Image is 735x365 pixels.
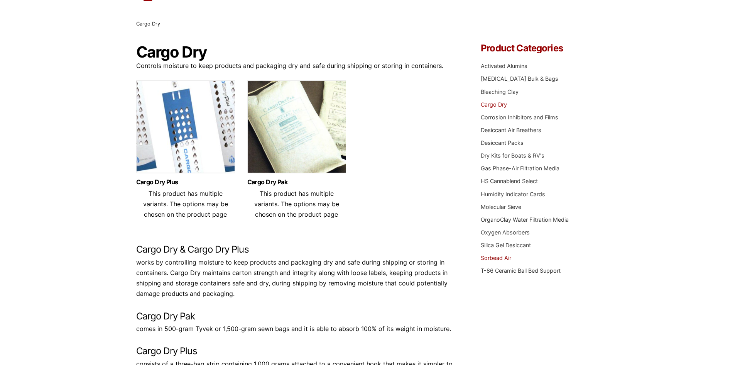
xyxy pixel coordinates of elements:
[254,190,339,218] span: This product has multiple variants. The options may be chosen on the product page
[247,179,346,185] a: Cargo Dry Pak
[136,257,458,299] p: works by controlling moisture to keep products and packaging dry and safe during shipping or stor...
[481,216,569,223] a: OrganoClay Water Filtration Media
[481,139,524,146] a: Desiccant Packs
[481,75,558,82] a: [MEDICAL_DATA] Bulk & Bags
[136,244,458,255] h2: Cargo Dry & Cargo Dry Plus
[136,179,235,185] a: Cargo Dry Plus
[136,21,160,27] span: Cargo Dry
[143,190,228,218] span: This product has multiple variants. The options may be chosen on the product page
[481,152,544,159] a: Dry Kits for Boats & RV's
[136,324,458,334] p: comes in 500-gram Tyvek or 1,500-gram sewn bags and it is able to absorb 100% of its weight in mo...
[481,178,538,184] a: HS Cannablend Select
[481,63,527,69] a: Activated Alumina
[481,44,599,53] h4: Product Categories
[481,267,561,274] a: T-86 Ceramic Ball Bed Support
[481,242,531,248] a: Silica Gel Desiccant
[481,165,559,171] a: Gas Phase-Air Filtration Media
[481,255,511,261] a: Sorbead Air
[481,114,558,121] a: Corrosion Inhibitors and Films
[481,191,545,197] a: Humidity Indicator Cards
[136,346,458,357] h2: Cargo Dry Plus
[481,88,519,95] a: Bleaching Clay
[481,204,521,210] a: Molecular Sieve
[136,44,458,61] h1: Cargo Dry
[481,101,507,108] a: Cargo Dry
[481,229,530,236] a: Oxygen Absorbers
[136,311,458,322] h2: Cargo Dry Pak
[481,127,541,133] a: Desiccant Air Breathers
[136,61,458,71] p: Controls moisture to keep products and packaging dry and safe during shipping or storing in conta...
